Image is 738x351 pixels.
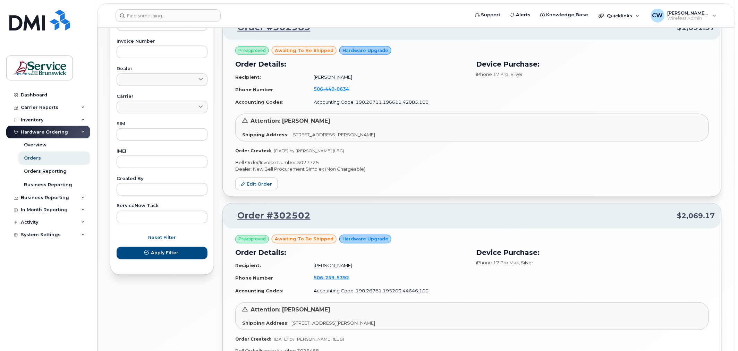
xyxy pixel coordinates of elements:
[275,47,333,54] span: awaiting to be shipped
[476,71,509,77] span: iPhone 17 Pro
[117,67,207,71] label: Dealer
[314,86,357,92] a: 5064400634
[235,288,283,294] strong: Accounting Codes:
[117,177,207,181] label: Created By
[307,96,468,108] td: Accounting Code: 190.26711.196611.42085.100
[594,9,645,23] div: Quicklinks
[307,71,468,83] td: [PERSON_NAME]
[274,148,344,153] span: [DATE] by [PERSON_NAME] (LEG)
[291,132,375,137] span: [STREET_ADDRESS][PERSON_NAME]
[235,248,468,258] h3: Order Details:
[323,275,334,281] span: 259
[646,9,721,23] div: Christenson, Wanda (LEG)
[481,11,501,18] span: Support
[342,236,388,242] span: Hardware Upgrade
[117,149,207,154] label: IMEI
[235,99,283,105] strong: Accounting Codes:
[117,247,207,259] button: Apply Filter
[238,48,266,54] span: Preapproved
[117,204,207,208] label: ServiceNow Task
[668,16,709,21] span: Wireless Admin
[476,260,519,266] span: iPhone 17 Pro Max
[677,211,715,221] span: $2,069.17
[342,47,388,54] span: Hardware Upgrade
[334,86,349,92] span: 0634
[251,118,330,124] span: Attention: [PERSON_NAME]
[668,10,709,16] span: [PERSON_NAME] (LEG)
[235,87,273,92] strong: Phone Number
[235,275,273,281] strong: Phone Number
[470,8,506,22] a: Support
[652,11,663,20] span: CW
[117,232,207,244] button: Reset Filter
[238,236,266,242] span: Preapproved
[117,39,207,44] label: Invoice Number
[314,86,349,92] span: 506
[476,59,709,69] h3: Device Purchase:
[323,86,334,92] span: 440
[546,11,588,18] span: Knowledge Base
[251,307,330,313] span: Attention: [PERSON_NAME]
[235,159,709,166] p: Bell Order/Invoice Number 3027725
[509,71,523,77] span: , Silver
[334,275,349,281] span: 5392
[314,275,357,281] a: 5062595392
[274,337,344,342] span: [DATE] by [PERSON_NAME] (LEG)
[506,8,536,22] a: Alerts
[235,59,468,69] h3: Order Details:
[235,148,271,153] strong: Order Created:
[275,236,333,242] span: awaiting to be shipped
[516,11,531,18] span: Alerts
[607,13,633,18] span: Quicklinks
[229,210,311,222] a: Order #302502
[148,234,176,241] span: Reset Filter
[235,74,261,80] strong: Recipient:
[235,337,271,342] strong: Order Created:
[307,285,468,297] td: Accounting Code: 190.26781.195203.44646.100
[117,94,207,99] label: Carrier
[235,166,709,172] p: Dealer: New Bell Procurement Simplex (Non Chargeable)
[307,260,468,272] td: [PERSON_NAME]
[291,320,375,326] span: [STREET_ADDRESS][PERSON_NAME]
[476,248,709,258] h3: Device Purchase:
[242,320,289,326] strong: Shipping Address:
[536,8,593,22] a: Knowledge Base
[116,9,221,22] input: Find something...
[235,178,278,190] a: Edit Order
[117,122,207,126] label: SIM
[235,263,261,268] strong: Recipient:
[151,250,178,256] span: Apply Filter
[314,275,349,281] span: 506
[242,132,289,137] strong: Shipping Address:
[519,260,534,266] span: , Silver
